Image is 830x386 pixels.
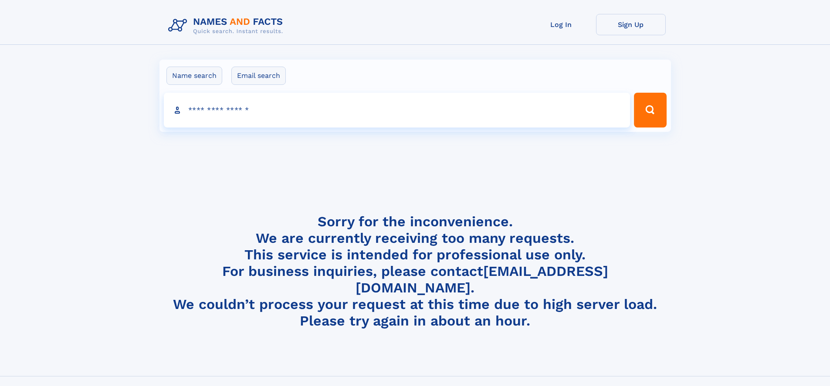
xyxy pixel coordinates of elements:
[165,213,666,329] h4: Sorry for the inconvenience. We are currently receiving too many requests. This service is intend...
[596,14,666,35] a: Sign Up
[166,67,222,85] label: Name search
[634,93,666,128] button: Search Button
[164,93,630,128] input: search input
[231,67,286,85] label: Email search
[356,263,608,296] a: [EMAIL_ADDRESS][DOMAIN_NAME]
[526,14,596,35] a: Log In
[165,14,290,37] img: Logo Names and Facts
